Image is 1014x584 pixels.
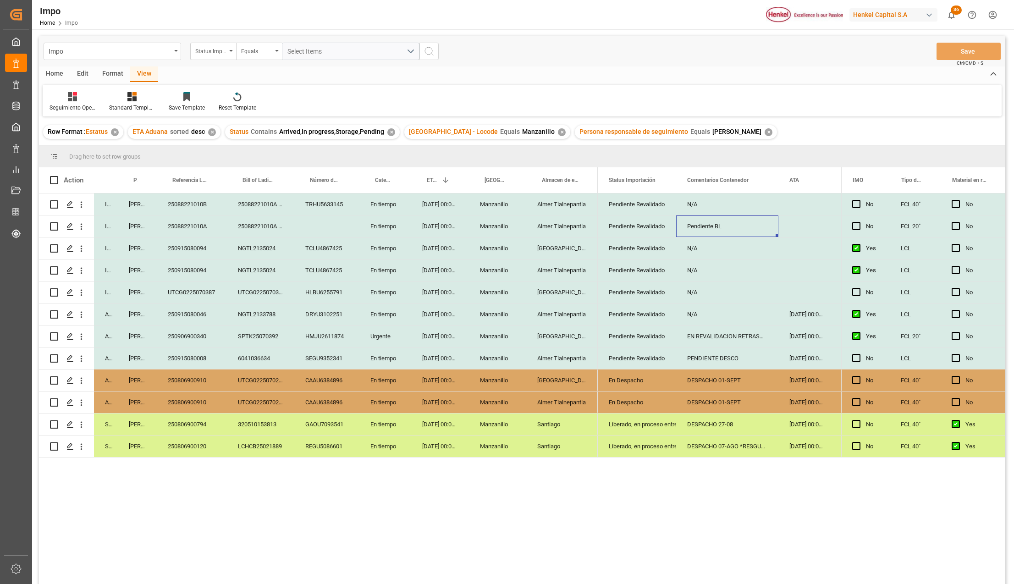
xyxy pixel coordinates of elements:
[118,237,157,259] div: [PERSON_NAME]
[411,435,469,457] div: [DATE] 00:00:00
[965,238,994,259] div: No
[44,43,181,60] button: open menu
[227,435,294,457] div: LCHCB25021889
[965,304,994,325] div: No
[687,177,749,183] span: Comentarios Contenedor
[227,281,294,303] div: UTCG0225070387
[157,391,227,413] div: 250806900910
[190,43,236,60] button: open menu
[841,303,1005,325] div: Press SPACE to select this row.
[118,325,157,347] div: [PERSON_NAME]
[39,237,598,259] div: Press SPACE to select this row.
[841,369,1005,391] div: Press SPACE to select this row.
[94,369,118,391] div: Arrived
[941,5,962,25] button: show 36 new notifications
[39,369,598,391] div: Press SPACE to select this row.
[558,128,566,136] div: ✕
[411,369,469,391] div: [DATE] 00:00:00
[130,66,158,82] div: View
[94,347,118,369] div: Arrived
[676,435,778,457] div: DESPACHO 07-AGO *RESGUARDO*
[227,259,294,281] div: NGTL2135024
[526,303,598,325] div: Almer Tlalnepantla
[609,326,665,347] div: Pendiente Revalidado
[118,215,157,237] div: [PERSON_NAME]
[526,347,598,369] div: Almer Tlalnepantla
[287,48,326,55] span: Select Items
[609,216,665,237] div: Pendiente Revalidado
[890,369,941,391] div: FCL 40"
[526,435,598,457] div: Santiago
[841,259,1005,281] div: Press SPACE to select this row.
[359,259,411,281] div: En tiempo
[294,435,359,457] div: REGU5086601
[609,304,665,325] div: Pendiente Revalidado
[40,4,78,18] div: Impo
[227,237,294,259] div: NGTL2135024
[778,391,834,413] div: [DATE] 00:00:00
[866,282,879,303] div: No
[359,391,411,413] div: En tiempo
[866,216,879,237] div: No
[94,259,118,281] div: In progress
[39,215,598,237] div: Press SPACE to select this row.
[849,6,941,23] button: Henkel Capital S.A
[359,413,411,435] div: En tiempo
[294,347,359,369] div: SEGU9352341
[157,281,227,303] div: UTCG0225070387
[419,43,439,60] button: search button
[227,347,294,369] div: 6041036634
[526,325,598,347] div: [GEOGRAPHIC_DATA]
[251,128,277,135] span: Contains
[951,6,962,15] span: 36
[359,303,411,325] div: En tiempo
[294,369,359,391] div: CAAU6384896
[111,128,119,136] div: ✕
[890,435,941,457] div: FCL 40"
[411,325,469,347] div: [DATE] 00:00:00
[676,391,778,413] div: DESPACHO 01-SEPT
[294,303,359,325] div: DRYU3102251
[411,303,469,325] div: [DATE] 00:00:00
[579,128,688,135] span: Persona responsable de seguimiento
[170,128,189,135] span: sorted
[841,413,1005,435] div: Press SPACE to select this row.
[609,392,665,413] div: En Despacho
[359,369,411,391] div: En tiempo
[866,414,879,435] div: No
[609,370,665,391] div: En Despacho
[359,215,411,237] div: En tiempo
[676,325,778,347] div: EN REVALIDACION RETRASO NAVIERA
[890,413,941,435] div: FCL 40"
[778,325,834,347] div: [DATE] 00:00:00
[94,413,118,435] div: Storage
[133,177,138,183] span: Persona responsable de seguimiento
[118,435,157,457] div: [PERSON_NAME]
[542,177,579,183] span: Almacen de entrega
[118,259,157,281] div: [PERSON_NAME]
[676,413,778,435] div: DESPACHO 27-08
[952,177,986,183] span: Material en resguardo Y/N
[890,193,941,215] div: FCL 40"
[227,215,294,237] div: 25088221010A 25088221010B
[86,128,108,135] span: Estatus
[39,303,598,325] div: Press SPACE to select this row.
[227,303,294,325] div: NGTL2133788
[469,435,526,457] div: Manzanillo
[965,282,994,303] div: No
[411,193,469,215] div: [DATE] 00:00:00
[890,237,941,259] div: LCL
[157,303,227,325] div: 250915080046
[866,238,879,259] div: Yes
[866,326,879,347] div: Yes
[469,391,526,413] div: Manzanillo
[157,259,227,281] div: 250915080094
[609,436,665,457] div: Liberado, en proceso entrega
[279,128,384,135] span: Arrived,In progress,Storage,Pending
[526,413,598,435] div: Santiago
[841,215,1005,237] div: Press SPACE to select this row.
[282,43,419,60] button: open menu
[94,237,118,259] div: In progress
[157,413,227,435] div: 250806900794
[227,325,294,347] div: SPTK25070392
